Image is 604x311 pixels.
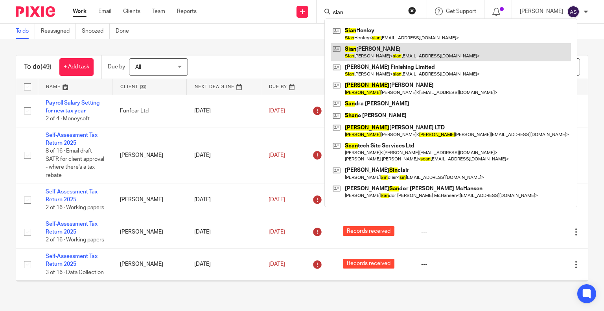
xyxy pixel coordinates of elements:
[108,63,125,71] p: Due by
[186,95,261,127] td: [DATE]
[16,24,35,39] a: To do
[46,189,98,202] a: Self-Assessment Tax Return 2025
[46,116,90,121] span: 2 of 4 · Moneysoft
[269,153,285,158] span: [DATE]
[24,63,52,71] h1: To do
[186,184,261,216] td: [DATE]
[343,259,394,269] span: Records received
[269,229,285,235] span: [DATE]
[421,228,506,236] div: ---
[41,64,52,70] span: (49)
[46,270,104,275] span: 3 of 16 · Data Collection
[112,127,186,184] td: [PERSON_NAME]
[421,260,506,268] div: ---
[41,24,76,39] a: Reassigned
[46,132,98,146] a: Self-Assessment Tax Return 2025
[46,254,98,267] a: Self-Assessment Tax Return 2025
[269,108,285,114] span: [DATE]
[112,248,186,281] td: [PERSON_NAME]
[46,221,98,235] a: Self-Assessment Tax Return 2025
[408,7,416,15] button: Clear
[186,248,261,281] td: [DATE]
[152,7,165,15] a: Team
[123,7,140,15] a: Clients
[116,24,135,39] a: Done
[82,24,110,39] a: Snoozed
[446,9,476,14] span: Get Support
[135,64,141,70] span: All
[186,127,261,184] td: [DATE]
[269,197,285,202] span: [DATE]
[112,184,186,216] td: [PERSON_NAME]
[46,205,104,211] span: 2 of 16 · Working papers
[343,226,394,236] span: Records received
[46,237,104,243] span: 2 of 16 · Working papers
[73,7,87,15] a: Work
[332,9,403,17] input: Search
[186,216,261,248] td: [DATE]
[567,6,580,18] img: svg%3E
[269,261,285,267] span: [DATE]
[46,149,104,179] span: 8 of 16 · Email draft SATR for client approval - where there's a tax rebate
[46,100,99,114] a: Payroll Salary Setting for new tax year
[112,216,186,248] td: [PERSON_NAME]
[112,95,186,127] td: Funfear Ltd
[16,6,55,17] img: Pixie
[177,7,197,15] a: Reports
[98,7,111,15] a: Email
[59,58,94,76] a: + Add task
[520,7,563,15] p: [PERSON_NAME]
